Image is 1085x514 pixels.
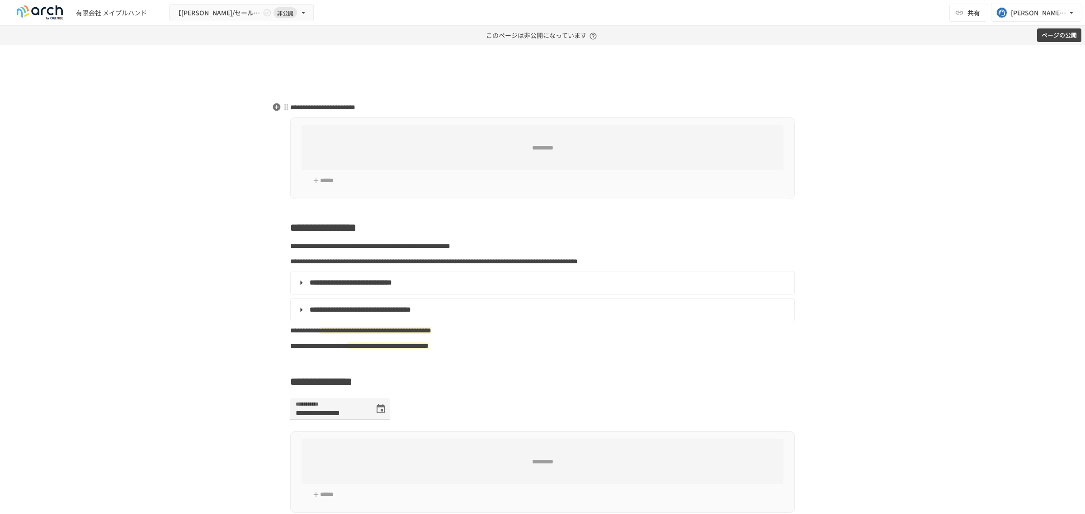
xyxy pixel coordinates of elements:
img: logo-default@2x-9cf2c760.svg [11,5,69,20]
button: ページの公開 [1037,28,1081,42]
span: 非公開 [274,8,297,18]
span: 【[PERSON_NAME]/セールス担当】有限会社メイプルハンド様_初期設定サポート [175,7,261,19]
button: 共有 [949,4,987,22]
p: このページは非公開になっています [486,26,599,45]
button: Choose date, selected date is 2025年9月2日 [372,400,390,418]
button: 【[PERSON_NAME]/セールス担当】有限会社メイプルハンド様_初期設定サポート非公開 [169,4,314,22]
div: 有限会社 メイプルハンド [76,8,147,18]
div: [PERSON_NAME][EMAIL_ADDRESS][DOMAIN_NAME] [1011,7,1067,19]
button: [PERSON_NAME][EMAIL_ADDRESS][DOMAIN_NAME] [991,4,1081,22]
span: 共有 [967,8,980,18]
